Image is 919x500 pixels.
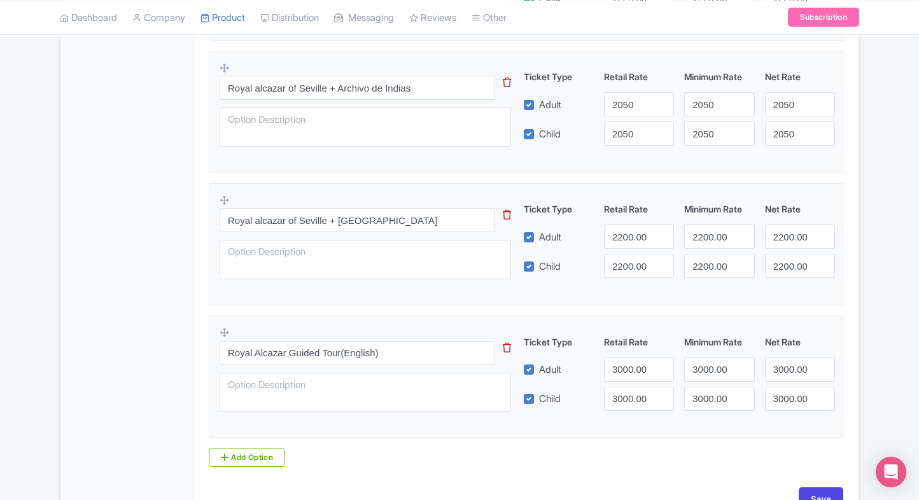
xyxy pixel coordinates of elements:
input: 0.0 [604,122,674,146]
input: 0.0 [604,92,674,116]
label: Child [539,127,561,142]
a: Subscription [788,8,859,27]
div: Net Rate [760,70,840,83]
input: 0.0 [765,92,835,116]
div: Minimum Rate [679,202,759,216]
input: 0.0 [684,92,754,116]
input: 0.0 [604,254,674,278]
input: 0.0 [765,225,835,249]
div: Retail Rate [599,202,679,216]
a: Add Option [209,448,285,467]
input: 0.0 [765,358,835,382]
div: Ticket Type [519,70,599,83]
div: Ticket Type [519,335,599,349]
input: 0.0 [604,358,674,382]
label: Child [539,392,561,406]
input: Option Name [220,76,495,100]
input: 0.0 [684,387,754,411]
input: 0.0 [765,254,835,278]
label: Adult [539,363,561,377]
label: Child [539,260,561,274]
div: Retail Rate [599,335,679,349]
input: 0.0 [684,122,754,146]
input: 0.0 [684,358,754,382]
div: Retail Rate [599,70,679,83]
div: Minimum Rate [679,335,759,349]
div: Open Intercom Messenger [876,457,906,487]
div: Minimum Rate [679,70,759,83]
input: 0.0 [684,254,754,278]
div: Net Rate [760,335,840,349]
div: Ticket Type [519,202,599,216]
input: Option Name [220,208,495,232]
input: 0.0 [765,122,835,146]
input: 0.0 [765,387,835,411]
input: 0.0 [604,225,674,249]
input: Option Name [220,341,495,365]
input: 0.0 [684,225,754,249]
label: Adult [539,230,561,245]
div: Net Rate [760,202,840,216]
label: Adult [539,98,561,113]
input: 0.0 [604,387,674,411]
